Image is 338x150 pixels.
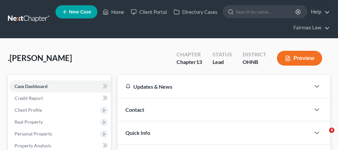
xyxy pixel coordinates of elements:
div: OHNB [243,58,266,66]
iframe: Intercom live chat [316,128,331,143]
div: Chapter [177,51,202,58]
a: Home [99,6,127,18]
a: Credit Report [9,92,111,104]
span: New Case [69,10,91,15]
span: Property Analysis [15,143,51,148]
a: Fairmax Law [290,22,330,34]
div: District [243,51,266,58]
span: Real Property [15,119,43,125]
span: Case Dashboard [15,83,48,89]
div: Chapter [177,58,202,66]
span: Contact [125,106,144,113]
span: .[PERSON_NAME] [8,53,72,63]
a: Client Portal [127,6,170,18]
button: Preview [277,51,322,66]
input: Search by name... [236,6,296,18]
span: 4 [329,128,334,133]
a: Directory Cases [170,6,221,18]
div: Updates & News [125,83,302,90]
a: Help [308,6,330,18]
a: Case Dashboard [9,80,111,92]
span: Personal Property [15,131,52,136]
span: Credit Report [15,95,43,101]
span: Client Profile [15,107,42,113]
div: Status [213,51,232,58]
span: 13 [196,59,202,65]
div: Lead [213,58,232,66]
span: Quick Info [125,130,150,136]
